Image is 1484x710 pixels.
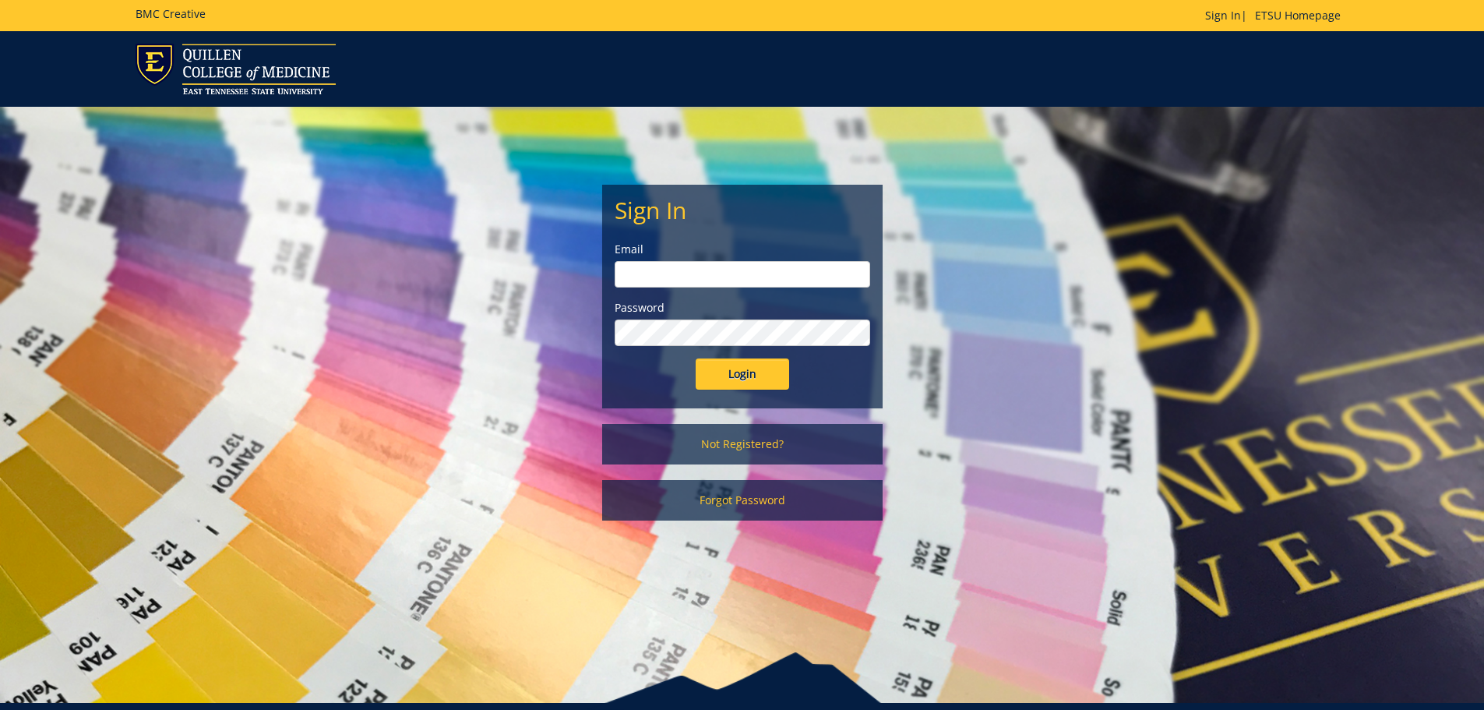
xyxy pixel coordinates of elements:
a: Forgot Password [602,480,883,521]
h2: Sign In [615,197,870,223]
a: ETSU Homepage [1247,8,1348,23]
label: Email [615,242,870,257]
label: Password [615,300,870,316]
p: | [1205,8,1348,23]
a: Not Registered? [602,424,883,465]
h5: BMC Creative [136,8,206,19]
input: Login [696,359,789,390]
a: Sign In [1205,8,1241,23]
img: ETSU logo [136,44,336,94]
